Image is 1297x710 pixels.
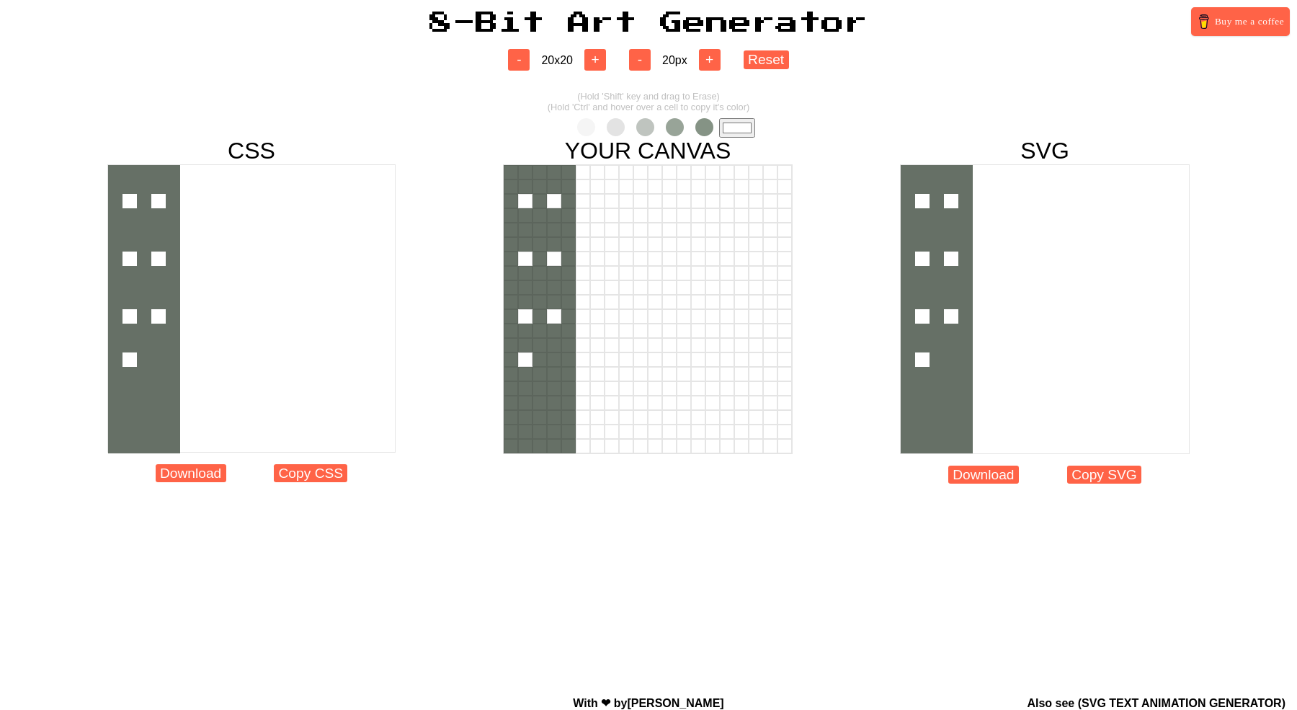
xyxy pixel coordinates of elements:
[1191,7,1290,36] a: Buy me a coffee
[228,138,275,164] span: CSS
[565,138,731,164] span: YOUR CANVAS
[948,466,1019,484] button: Download
[548,91,749,112] span: (Hold 'Shift' key and drag to Erase) (Hold 'Ctrl' and hover over a cell to copy it's color)
[584,49,606,71] button: +
[744,50,789,68] button: Reset
[1215,14,1284,29] span: Buy me a coffee
[541,54,573,66] span: 20 x 20
[627,697,723,709] a: [PERSON_NAME]
[1027,697,1285,709] span: Also see ( )
[601,697,610,709] span: love
[274,464,347,482] button: Copy CSS
[629,49,651,71] button: -
[662,54,687,66] span: 20 px
[156,464,226,482] button: Download
[1067,466,1141,484] button: Copy SVG
[699,49,721,71] button: +
[1020,138,1069,164] span: SVG
[1197,14,1211,29] img: Buy me a coffee
[508,49,530,71] button: -
[1082,697,1282,709] a: SVG TEXT ANIMATION GENERATOR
